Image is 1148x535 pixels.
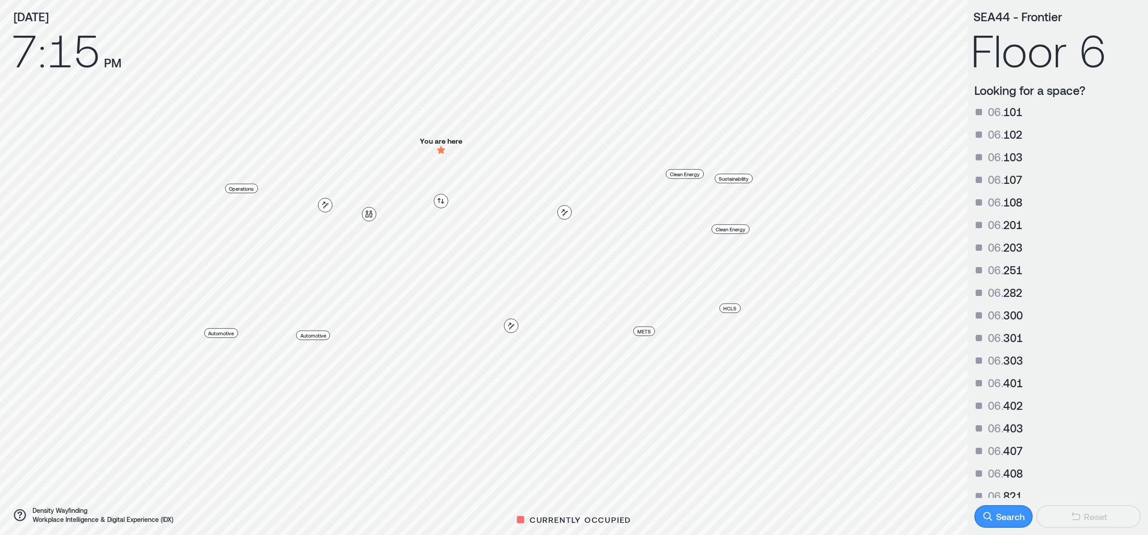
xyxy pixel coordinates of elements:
[1084,510,1107,523] div: Reset
[1001,331,1003,344] span: .
[1001,218,1003,231] span: .
[1001,399,1003,412] span: .
[988,150,1001,164] span: 06
[1001,354,1003,367] span: .
[988,309,1001,322] span: 06
[1003,422,1023,435] span: 403
[988,422,1001,435] span: 06
[1003,218,1022,231] span: 201
[1001,196,1003,209] span: .
[996,510,1025,523] div: Search
[1003,173,1022,186] span: 107
[1003,376,1023,390] span: 401
[1001,105,1003,118] span: .
[1003,150,1023,164] span: 103
[1003,489,1022,502] span: 821
[988,376,1001,390] span: 06
[1003,399,1023,412] span: 402
[1001,263,1003,277] span: .
[988,218,1001,231] span: 06
[988,128,1001,141] span: 06
[1003,331,1023,344] span: 301
[988,286,1001,299] span: 06
[1003,467,1023,480] span: 408
[33,506,173,515] p: Density Wayfinding
[973,11,1144,23] div: SEA44 - Frontier
[988,196,1001,209] span: 06
[1001,489,1003,502] span: .
[1003,444,1023,457] span: 407
[1001,376,1003,390] span: .
[1001,444,1003,457] span: .
[1003,241,1023,254] span: 203
[974,83,1141,97] p: Looking for a space?
[988,241,1001,254] span: 06
[971,30,1144,69] div: Floor 6
[988,489,1001,502] span: 06
[1003,128,1022,141] span: 102
[988,399,1001,412] span: 06
[988,444,1001,457] span: 06
[33,515,173,524] p: Workplace Intelligence & Digital Experience (IDX)
[988,467,1001,480] span: 06
[988,354,1001,367] span: 06
[1001,173,1003,186] span: .
[1003,196,1022,209] span: 108
[1001,150,1003,164] span: .
[988,331,1001,344] span: 06
[988,105,1001,118] span: 06
[1001,286,1003,299] span: .
[1001,128,1003,141] span: .
[1036,505,1141,528] button: Reset
[1003,309,1023,322] span: 300
[1003,286,1022,299] span: 282
[974,505,1033,528] button: Search
[1003,354,1023,367] span: 303
[1001,422,1003,435] span: .
[1001,309,1003,322] span: .
[988,173,1001,186] span: 06
[1003,263,1022,277] span: 251
[988,263,1001,277] span: 06
[1003,105,1022,118] span: 101
[1001,467,1003,480] span: .
[1001,241,1003,254] span: .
